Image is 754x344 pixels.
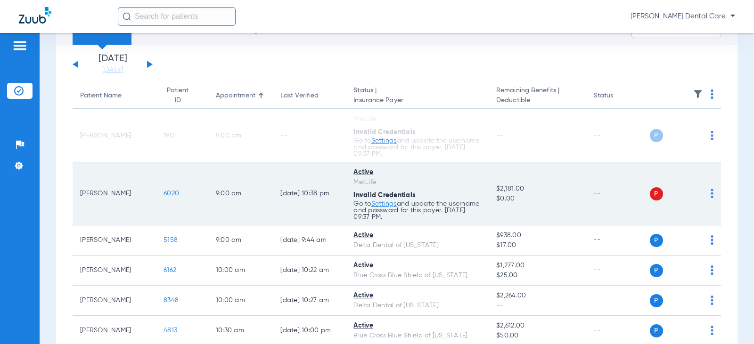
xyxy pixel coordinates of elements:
[216,91,255,101] div: Appointment
[164,267,176,273] span: 6162
[496,271,578,280] span: $25.00
[496,96,578,105] span: Deductible
[73,225,156,256] td: [PERSON_NAME]
[208,286,273,316] td: 10:00 AM
[353,231,481,240] div: Active
[711,189,713,198] img: group-dot-blue.svg
[353,271,481,280] div: Blue Cross Blue Shield of [US_STATE]
[353,168,481,177] div: Active
[496,301,578,311] span: --
[353,177,481,187] div: MetLife
[711,265,713,275] img: group-dot-blue.svg
[353,240,481,250] div: Delta Dental of [US_STATE]
[496,331,578,341] span: $50.00
[650,294,663,307] span: P
[711,235,713,245] img: group-dot-blue.svg
[118,7,236,26] input: Search for patients
[496,291,578,301] span: $2,264.00
[273,162,346,225] td: [DATE] 10:38 PM
[353,192,416,199] span: Invalid Credentials
[208,109,273,162] td: 9:00 AM
[208,162,273,225] td: 9:00 AM
[353,200,481,220] p: Go to and update the username and password for this payer. [DATE] 09:37 PM.
[496,321,578,331] span: $2,612.00
[650,234,663,247] span: P
[346,83,489,109] th: Status |
[353,129,416,136] span: Invalid Credentials
[280,91,319,101] div: Last Verified
[711,131,713,140] img: group-dot-blue.svg
[353,114,481,124] div: MetLife
[164,327,177,334] span: 4813
[73,256,156,286] td: [PERSON_NAME]
[496,194,578,204] span: $0.00
[496,261,578,271] span: $1,277.00
[123,12,131,21] img: Search Icon
[273,225,346,256] td: [DATE] 9:44 AM
[280,91,338,101] div: Last Verified
[353,261,481,271] div: Active
[586,286,649,316] td: --
[80,91,148,101] div: Patient Name
[164,297,179,304] span: 8348
[693,89,703,99] img: filter.svg
[216,91,266,101] div: Appointment
[489,83,586,109] th: Remaining Benefits |
[80,91,122,101] div: Patient Name
[496,132,503,139] span: --
[164,237,178,243] span: 5158
[353,137,481,157] p: Go to and update the username and password for this payer. [DATE] 09:37 PM.
[73,109,156,162] td: [PERSON_NAME]
[650,264,663,277] span: P
[353,331,481,341] div: Blue Cross Blue Shield of [US_STATE]
[496,231,578,240] span: $938.00
[164,132,174,139] span: 190
[371,137,397,144] a: Settings
[164,86,192,105] div: Patient ID
[496,184,578,194] span: $2,181.00
[273,109,346,162] td: --
[353,321,481,331] div: Active
[73,286,156,316] td: [PERSON_NAME]
[586,225,649,256] td: --
[164,190,179,197] span: 6020
[586,162,649,225] td: --
[711,326,713,335] img: group-dot-blue.svg
[208,256,273,286] td: 10:00 AM
[631,12,735,21] span: [PERSON_NAME] Dental Care
[73,162,156,225] td: [PERSON_NAME]
[208,225,273,256] td: 9:00 AM
[273,286,346,316] td: [DATE] 10:27 AM
[84,65,141,75] a: [DATE]
[353,291,481,301] div: Active
[19,7,51,24] img: Zuub Logo
[353,301,481,311] div: Delta Dental of [US_STATE]
[273,256,346,286] td: [DATE] 10:22 AM
[164,86,201,105] div: Patient ID
[371,200,397,207] a: Settings
[650,324,663,337] span: P
[586,109,649,162] td: --
[353,96,481,105] span: Insurance Payer
[586,256,649,286] td: --
[84,54,141,75] li: [DATE]
[650,187,663,200] span: P
[711,89,713,99] img: group-dot-blue.svg
[650,129,663,142] span: P
[711,296,713,305] img: group-dot-blue.svg
[496,240,578,250] span: $17.00
[12,40,27,51] img: hamburger-icon
[586,83,649,109] th: Status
